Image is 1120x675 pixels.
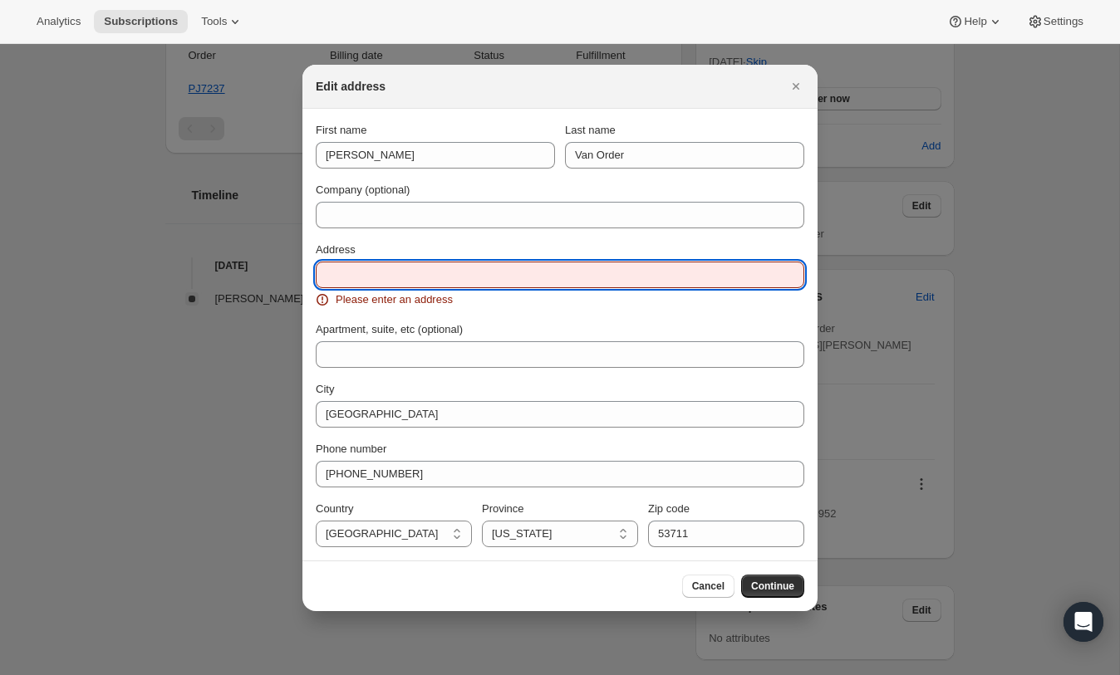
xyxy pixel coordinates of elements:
[316,243,356,256] span: Address
[191,10,253,33] button: Tools
[316,78,386,95] h2: Edit address
[482,502,524,515] span: Province
[104,15,178,28] span: Subscriptions
[784,75,808,98] button: Close
[316,183,410,196] span: Company (optional)
[316,124,366,136] span: First name
[682,575,734,598] button: Cancel
[565,124,616,136] span: Last name
[692,580,725,593] span: Cancel
[937,10,1013,33] button: Help
[751,580,794,593] span: Continue
[201,15,227,28] span: Tools
[27,10,91,33] button: Analytics
[94,10,188,33] button: Subscriptions
[37,15,81,28] span: Analytics
[316,383,334,395] span: City
[1044,15,1083,28] span: Settings
[316,443,386,455] span: Phone number
[336,291,453,308] span: Please enter an address
[316,323,463,335] span: Apartment, suite, etc (optional)
[741,575,804,598] button: Continue
[964,15,986,28] span: Help
[316,502,354,515] span: Country
[1017,10,1093,33] button: Settings
[648,502,690,515] span: Zip code
[1064,602,1103,642] div: Open Intercom Messenger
